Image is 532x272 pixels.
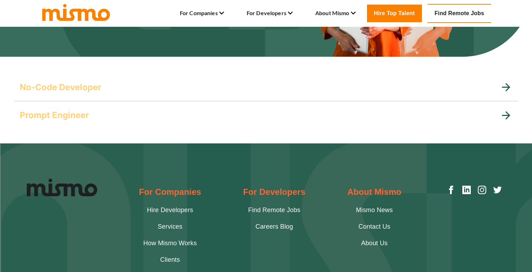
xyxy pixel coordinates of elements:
a: Hire Developers [147,205,193,215]
img: Logo [27,179,97,196]
h2: For Companies [139,186,201,198]
div: No-Code Developer [14,73,518,101]
a: Contact Us [359,222,391,231]
a: Find Remote Jobs [427,4,491,23]
img: logo [41,2,111,21]
a: Clients [160,255,180,265]
h2: About Mismo [347,186,401,198]
a: Hire Top Talent [367,5,422,22]
a: About Us [361,239,387,248]
a: Find Remote Jobs [248,205,300,215]
li: For Companies [180,7,224,19]
a: Careers Blog [255,222,293,231]
a: How Mismo Works [143,239,197,248]
a: Services [158,222,182,231]
a: Mismo News [356,205,393,215]
h2: For Developers [243,186,305,198]
h5: No-Code Developer [20,82,101,93]
h5: Prompt Engineer [20,110,89,121]
div: Prompt Engineer [14,101,518,129]
li: About Mismo [315,7,356,19]
li: For Developers [247,7,293,19]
